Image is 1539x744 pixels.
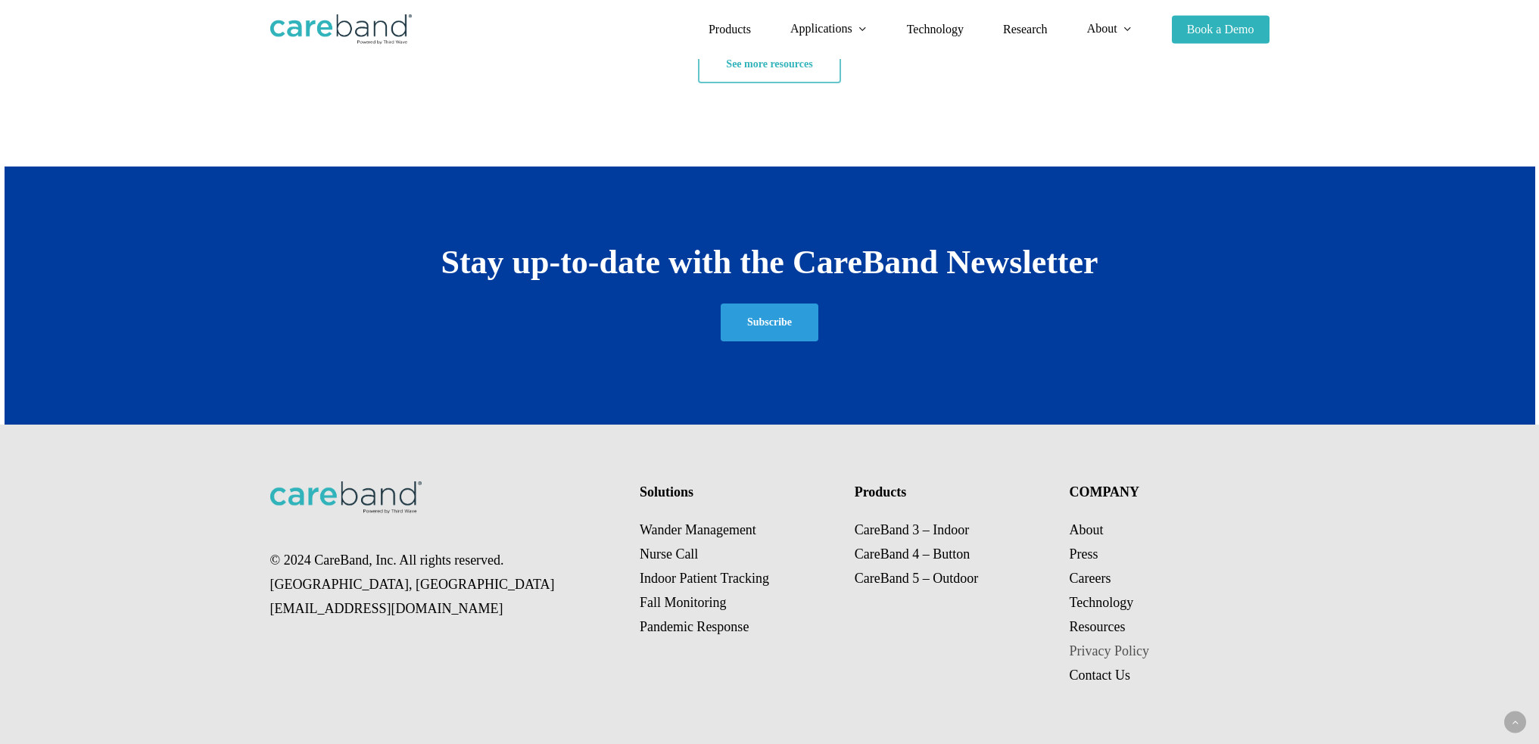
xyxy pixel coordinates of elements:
h4: COMPANY [1069,481,1263,503]
a: CareBand 4 – Button [855,546,970,562]
a: Pandemic Response [640,619,749,634]
a: Subscribe [721,304,818,341]
a: Products [709,23,751,36]
a: Privacy Policy [1069,643,1149,658]
a: Resources [1069,619,1125,634]
a: CareBand 3 – Indoor [855,522,969,537]
span: Book a Demo [1187,23,1254,36]
p: Wander Management Nurse Call Indoor Patient Tracking Fall Monitoring [640,518,834,639]
h4: Solutions [640,481,834,503]
span: About [1087,22,1117,35]
span: Applications [790,22,852,35]
img: CareBand [270,14,412,45]
a: Careers [1069,571,1111,586]
a: About [1069,522,1103,537]
a: Book a Demo [1172,23,1270,36]
h2: Stay up-to-date with the CareBand Newsletter [270,242,1270,283]
a: Research [1003,23,1048,36]
span: See more resources [726,57,812,72]
a: Technology [1069,595,1133,610]
a: About [1087,23,1132,36]
a: Contact Us [1069,668,1130,683]
a: CareBand 5 – Outdoor [855,571,978,586]
a: See more resources [698,45,840,83]
a: Technology [907,23,964,36]
span: Subscribe [747,315,792,330]
a: Press [1069,546,1098,562]
a: Back to top [1504,711,1526,733]
p: © 2024 CareBand, Inc. All rights reserved. [GEOGRAPHIC_DATA], [GEOGRAPHIC_DATA] [EMAIL_ADDRESS][D... [270,548,620,621]
h4: Products [855,481,1049,503]
a: Applications [790,23,868,36]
